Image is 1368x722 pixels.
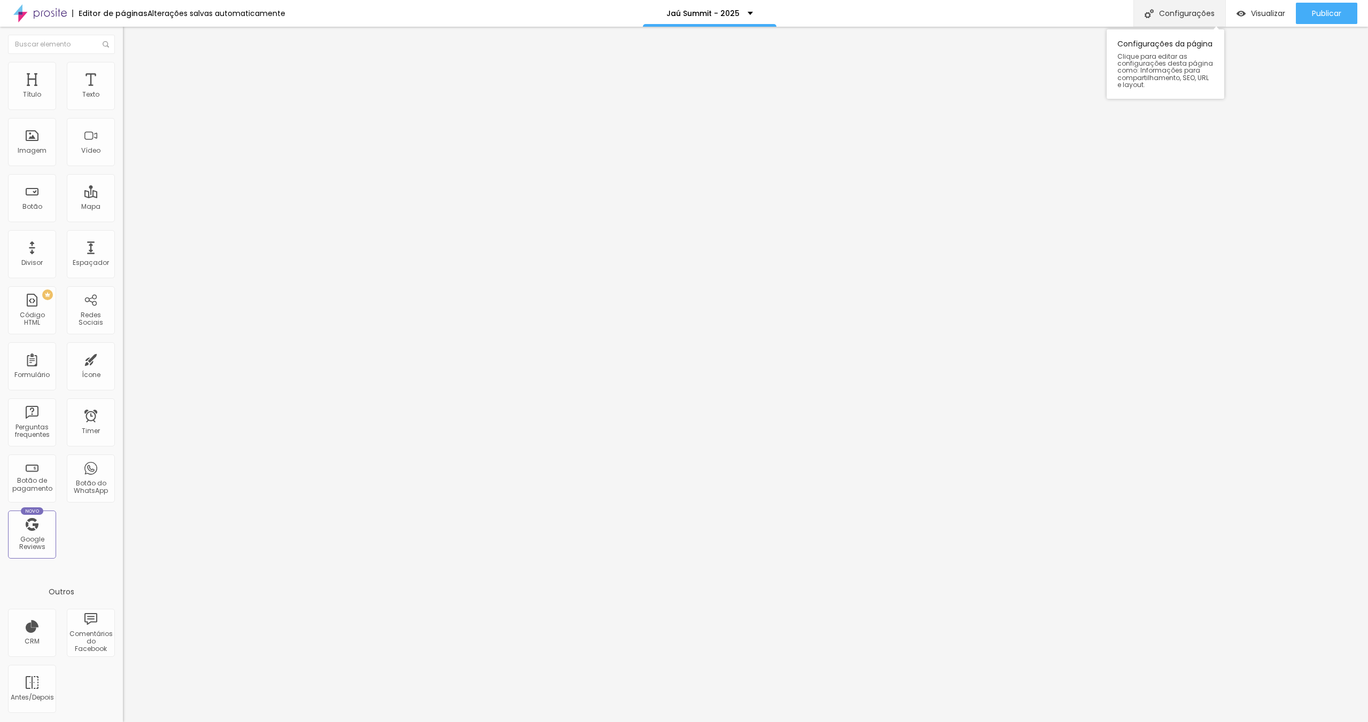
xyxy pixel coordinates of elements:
div: Timer [82,427,100,435]
div: Formulário [14,371,50,379]
p: Jaú Summit - 2025 [666,10,740,17]
div: Texto [82,91,99,98]
img: Icone [103,41,109,48]
div: Perguntas frequentes [11,423,53,439]
div: Botão do WhatsApp [69,480,112,495]
div: Divisor [21,259,43,266]
div: Ícone [82,371,100,379]
button: Visualizar [1226,3,1296,24]
div: Título [23,91,41,98]
div: Mapa [81,203,100,210]
div: Botão [22,203,42,210]
div: Google Reviews [11,536,53,551]
span: Visualizar [1251,9,1285,18]
div: CRM [25,638,40,645]
div: Espaçador [73,259,109,266]
img: view-1.svg [1237,9,1246,18]
iframe: Editor [123,27,1368,722]
div: Novo [21,507,44,515]
div: Editor de páginas [72,10,147,17]
div: Alterações salvas automaticamente [147,10,285,17]
div: Vídeo [81,147,100,154]
div: Redes Sociais [69,311,112,327]
input: Buscar elemento [8,35,115,54]
div: Configurações da página [1107,29,1224,99]
span: Publicar [1312,9,1341,18]
button: Publicar [1296,3,1357,24]
img: Icone [1145,9,1154,18]
div: Código HTML [11,311,53,327]
div: Imagem [18,147,46,154]
div: Antes/Depois [11,694,53,701]
div: Comentários do Facebook [69,630,112,653]
span: Clique para editar as configurações desta página como: Informações para compartilhamento, SEO, UR... [1117,53,1214,88]
div: Botão de pagamento [11,477,53,492]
